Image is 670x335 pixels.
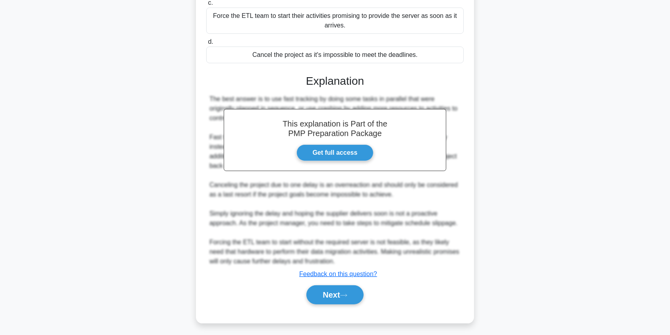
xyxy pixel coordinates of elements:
[296,144,374,161] a: Get full access
[209,94,461,266] div: The best answer is to use fast tracking by doing some tasks in parallel that were originally plan...
[306,285,363,304] button: Next
[211,74,459,88] h3: Explanation
[208,38,213,45] span: d.
[206,47,464,63] div: Cancel the project as it's impossible to meet the deadlines.
[206,8,464,34] div: Force the ETL team to start their activities promising to provide the server as soon as it arrives.
[299,271,377,277] a: Feedback on this question?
